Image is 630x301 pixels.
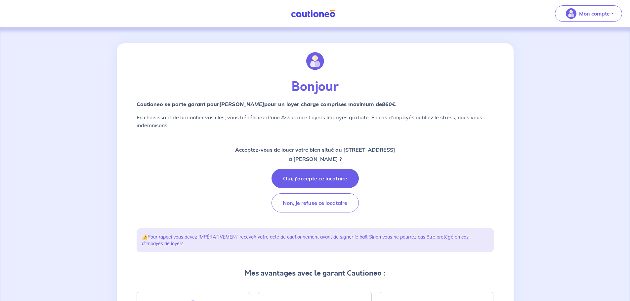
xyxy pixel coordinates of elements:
strong: Cautioneo se porte garant pour pour un loyer charge comprises maximum de . [137,101,397,107]
p: ⚠️ [142,234,488,247]
img: illu_account.svg [306,52,324,70]
em: 860€ [382,101,395,107]
p: Bonjour [137,79,494,95]
em: Pour rappel vous devez IMPÉRATIVEMENT recevoir votre acte de cautionnement avant de signer le bai... [142,234,469,246]
p: Acceptez-vous de louer votre bien situé au [STREET_ADDRESS] à [PERSON_NAME] ? [235,145,395,164]
p: Mes avantages avec le garant Cautioneo : [137,268,494,279]
button: Non, je refuse ce locataire [272,193,359,212]
p: Mon compte [579,10,610,18]
em: [PERSON_NAME] [219,101,264,107]
button: illu_account_valid_menu.svgMon compte [555,5,622,22]
img: Cautioneo [288,10,338,18]
button: Oui, j'accepte ce locataire [272,169,359,188]
p: En choisissant de lui confier vos clés, vous bénéficiez d’une Assurance Loyers Impayés gratuite. ... [137,113,494,129]
img: illu_account_valid_menu.svg [566,8,576,19]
